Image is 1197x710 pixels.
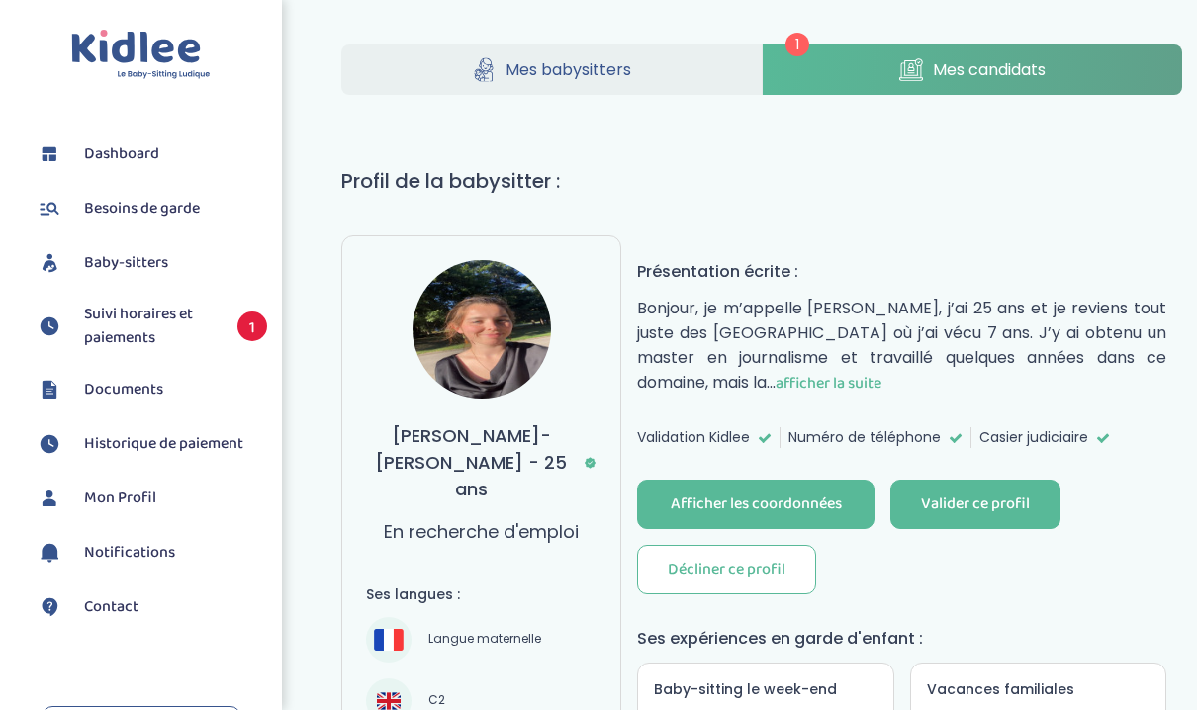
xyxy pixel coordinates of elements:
[637,296,1166,396] p: Bonjour, je m’appelle [PERSON_NAME], j’ai 25 ans et je reviens tout juste des [GEOGRAPHIC_DATA] o...
[84,197,200,221] span: Besoins de garde
[890,480,1060,529] button: Valider ce profil
[35,139,267,169] a: Dashboard
[84,487,156,510] span: Mon Profil
[776,371,881,396] span: afficher la suite
[366,422,597,502] h3: [PERSON_NAME]-[PERSON_NAME] - 25 ans
[35,248,64,278] img: babysitters.svg
[35,484,64,513] img: profil.svg
[927,679,1150,700] h5: Vacances familiales
[637,626,1166,651] h4: Ses expériences en garde d'enfant :
[933,57,1046,82] span: Mes candidats
[35,303,267,350] a: Suivi horaires et paiements 1
[637,480,875,529] button: Afficher les coordonnées
[84,378,163,401] span: Documents
[35,538,64,568] img: notification.svg
[979,427,1088,448] span: Casier judiciaire
[671,493,842,516] div: Afficher les coordonnées
[35,139,64,169] img: dashboard.svg
[35,375,267,404] a: Documents
[341,44,762,95] a: Mes babysitters
[637,259,1166,284] h4: Présentation écrite :
[35,311,64,341] img: suivihoraire.svg
[35,484,267,513] a: Mon Profil
[374,629,404,650] img: Français
[84,541,175,565] span: Notifications
[421,628,548,652] span: Langue maternelle
[84,595,138,619] span: Contact
[35,429,64,459] img: suivihoraire.svg
[668,559,785,581] div: Décliner ce profil
[84,432,243,456] span: Historique de paiement
[71,30,211,80] img: logo.svg
[35,375,64,404] img: documents.svg
[637,545,816,594] button: Décliner ce profil
[366,584,597,605] h4: Ses langues :
[921,493,1030,516] div: Valider ce profil
[35,592,267,622] a: Contact
[84,251,168,275] span: Baby-sitters
[788,427,941,448] span: Numéro de téléphone
[35,429,267,459] a: Historique de paiement
[84,303,218,350] span: Suivi horaires et paiements
[341,166,1182,196] h1: Profil de la babysitter :
[84,142,159,166] span: Dashboard
[785,33,809,56] span: 1
[237,311,267,341] span: 1
[35,194,64,223] img: besoin.svg
[35,194,267,223] a: Besoins de garde
[506,57,631,82] span: Mes babysitters
[384,518,579,545] p: En recherche d'emploi
[35,592,64,622] img: contact.svg
[637,427,750,448] span: Validation Kidlee
[35,538,267,568] a: Notifications
[35,248,267,278] a: Baby-sitters
[413,260,551,399] img: avatar
[763,44,1183,95] a: Mes candidats
[654,679,876,700] h5: Baby-sitting le week-end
